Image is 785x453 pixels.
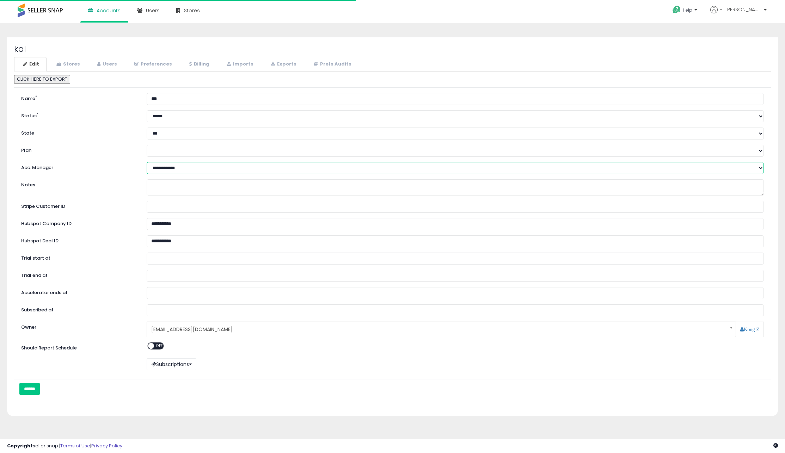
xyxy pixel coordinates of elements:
[262,57,304,72] a: Exports
[14,75,70,84] button: CLICK HERE TO EXPORT
[217,57,261,72] a: Imports
[14,44,771,54] h2: kal
[21,324,36,331] label: Owner
[16,287,141,296] label: Accelerator ends at
[88,57,124,72] a: Users
[147,358,196,370] button: Subscriptions
[16,145,141,154] label: Plan
[146,7,160,14] span: Users
[16,162,141,171] label: Acc. Manager
[151,323,722,335] span: [EMAIL_ADDRESS][DOMAIN_NAME]
[16,93,141,102] label: Name
[16,235,141,244] label: Hubspot Deal ID
[21,345,77,352] label: Should Report Schedule
[16,270,141,279] label: Trial end at
[305,57,359,72] a: Prefs Audits
[97,7,121,14] span: Accounts
[184,7,200,14] span: Stores
[60,442,90,449] a: Terms of Use
[16,201,141,210] label: Stripe Customer ID
[7,442,33,449] strong: Copyright
[91,442,122,449] a: Privacy Policy
[7,443,122,449] div: seller snap | |
[683,7,692,13] span: Help
[672,5,681,14] i: Get Help
[16,110,141,119] label: Status
[16,218,141,227] label: Hubspot Company ID
[125,57,179,72] a: Preferences
[180,57,217,72] a: Billing
[740,327,759,332] a: Kong Z
[154,343,165,349] span: OFF
[16,179,141,188] label: Notes
[710,6,767,22] a: Hi [PERSON_NAME]
[16,304,141,314] label: Subscribed at
[719,6,762,13] span: Hi [PERSON_NAME]
[47,57,87,72] a: Stores
[16,253,141,262] label: Trial start at
[14,57,47,72] a: Edit
[16,128,141,137] label: State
